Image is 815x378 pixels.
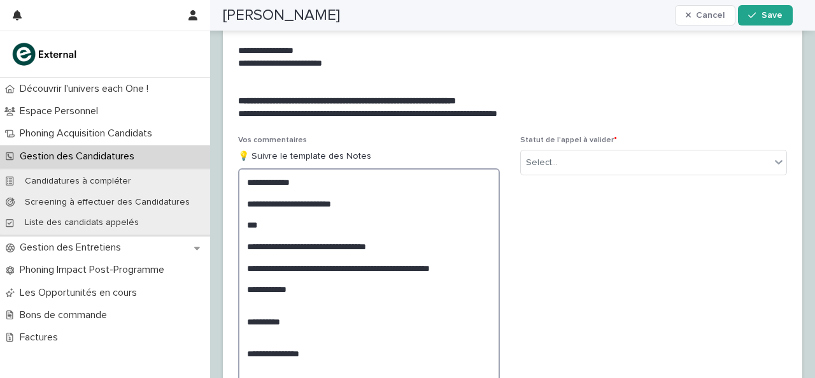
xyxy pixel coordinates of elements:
[15,197,200,208] p: Screening à effectuer des Candidatures
[15,150,145,163] p: Gestion des Candidatures
[238,136,307,144] span: Vos commentaires
[15,242,131,254] p: Gestion des Entretiens
[15,83,159,95] p: Découvrir l'univers each One !
[696,11,725,20] span: Cancel
[15,176,141,187] p: Candidatures à compléter
[10,41,80,67] img: bc51vvfgR2QLHU84CWIQ
[526,156,558,170] div: Select...
[738,5,792,25] button: Save
[223,6,340,25] h2: [PERSON_NAME]
[15,287,147,299] p: Les Opportunités en cours
[15,105,108,117] p: Espace Personnel
[675,5,736,25] button: Cancel
[15,331,68,344] p: Factures
[762,11,783,20] span: Save
[15,217,149,228] p: Liste des candidats appelés
[238,150,505,163] p: 💡 Suivre le template des Notes
[15,264,174,276] p: Phoning Impact Post-Programme
[15,309,117,321] p: Bons de commande
[15,127,162,140] p: Phoning Acquisition Candidats
[520,136,617,144] span: Statut de l'appel à valider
